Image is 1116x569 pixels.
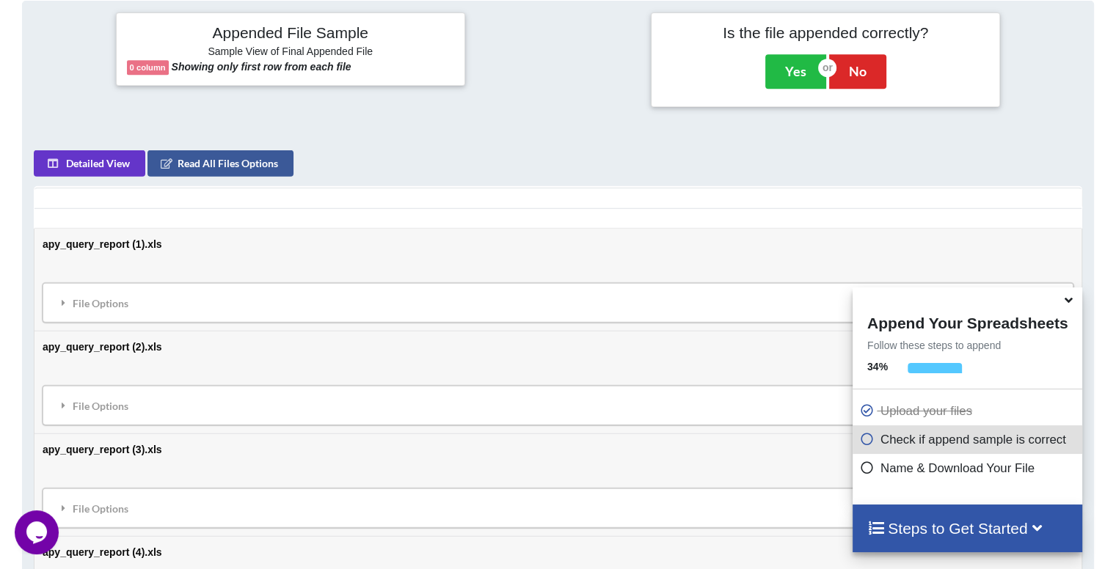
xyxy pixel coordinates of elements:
div: File Options [47,287,1069,318]
td: apy_query_report (1).xls [34,229,1082,331]
b: 0 column [130,63,166,72]
button: Yes [765,54,826,88]
h4: Steps to Get Started [867,519,1068,537]
p: Follow these steps to append [853,338,1082,353]
td: apy_query_report (3).xls [34,433,1082,536]
div: File Options [47,493,1069,524]
h4: Appended File Sample [127,23,454,44]
iframe: chat widget [15,510,62,554]
p: Check if append sample is correct [860,430,1079,449]
button: Detailed View [34,150,145,177]
p: Name & Download Your File [860,459,1079,477]
b: Showing only first row from each file [172,61,351,73]
button: Read All Files Options [147,150,293,177]
h4: Append Your Spreadsheets [853,310,1082,332]
div: File Options [47,390,1069,421]
button: No [829,54,886,88]
b: 34 % [867,361,888,372]
h6: Sample View of Final Appended File [127,45,454,60]
td: apy_query_report (2).xls [34,331,1082,433]
h4: Is the file appended correctly? [662,23,989,42]
p: Upload your files [860,402,1079,420]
